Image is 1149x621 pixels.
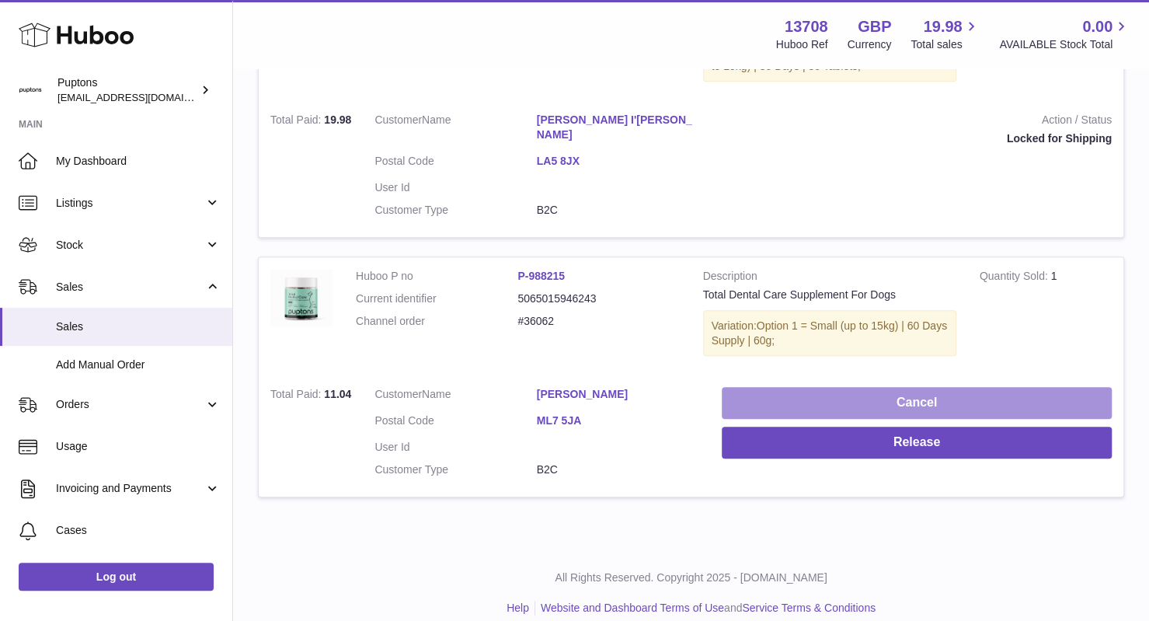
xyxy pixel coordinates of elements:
dt: Postal Code [374,154,536,173]
a: LA5 8JX [537,154,698,169]
div: Total Dental Care Supplement For Dogs [703,288,956,302]
span: Listings [56,196,204,211]
dt: User Id [374,440,536,455]
dt: Huboo P no [356,269,517,284]
div: Variation: [703,310,956,357]
span: Customer [374,113,422,126]
div: Currency [848,37,892,52]
strong: Action / Status [722,113,1112,131]
li: and [535,601,876,616]
span: Sales [56,280,204,295]
img: hello@puptons.com [19,78,42,102]
p: All Rights Reserved. Copyright 2025 - [DOMAIN_NAME] [245,570,1137,585]
strong: 13708 [785,16,828,37]
strong: Quantity Sold [980,270,1051,286]
a: Log out [19,563,214,591]
strong: GBP [858,16,891,37]
button: Release [722,427,1112,459]
dd: #36062 [517,314,679,329]
span: Usage [56,439,221,454]
span: Orders [56,397,204,412]
div: Puptons [57,75,197,105]
span: [EMAIL_ADDRESS][DOMAIN_NAME] [57,91,228,103]
dd: B2C [537,203,698,218]
span: Add Manual Order [56,358,221,372]
strong: Total Paid [270,113,324,130]
span: AVAILABLE Stock Total [999,37,1130,52]
span: Sales [56,319,221,334]
span: Total sales [910,37,980,52]
div: Locked for Shipping [722,131,1112,146]
span: Invoicing and Payments [56,481,204,496]
div: Huboo Ref [776,37,828,52]
span: Customer [374,388,422,400]
dt: Customer Type [374,462,536,477]
span: 19.98 [923,16,962,37]
span: 0.00 [1082,16,1112,37]
a: P-988215 [517,270,565,282]
dt: Current identifier [356,291,517,306]
span: Cases [56,523,221,538]
span: Stock [56,238,204,253]
dd: 5065015946243 [517,291,679,306]
dt: Postal Code [374,413,536,432]
a: Service Terms & Conditions [742,602,876,614]
a: Help [507,602,529,614]
a: [PERSON_NAME] [537,387,698,402]
strong: Description [703,269,956,288]
a: Website and Dashboard Terms of Use [541,602,724,614]
dt: User Id [374,180,536,195]
dt: Channel order [356,314,517,329]
span: 19.98 [324,113,351,126]
span: My Dashboard [56,154,221,169]
strong: Total Paid [270,388,324,404]
dt: Customer Type [374,203,536,218]
dd: B2C [537,462,698,477]
span: 11.04 [324,388,351,400]
dt: Name [374,387,536,406]
dt: Name [374,113,536,146]
span: Option 1 = Small (up to 15kg) | 60 Days Supply | 60g; [712,319,947,347]
a: 19.98 Total sales [910,16,980,52]
span: Option 2 = Small (up to 15kg) | 30 Days | 30 Tablets; [712,45,947,72]
img: TotalDentalCarePowder120.jpg [270,269,333,327]
td: 1 [968,257,1123,376]
a: [PERSON_NAME] I'[PERSON_NAME] [537,113,698,142]
a: ML7 5JA [537,413,698,428]
a: 0.00 AVAILABLE Stock Total [999,16,1130,52]
button: Cancel [722,387,1112,419]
